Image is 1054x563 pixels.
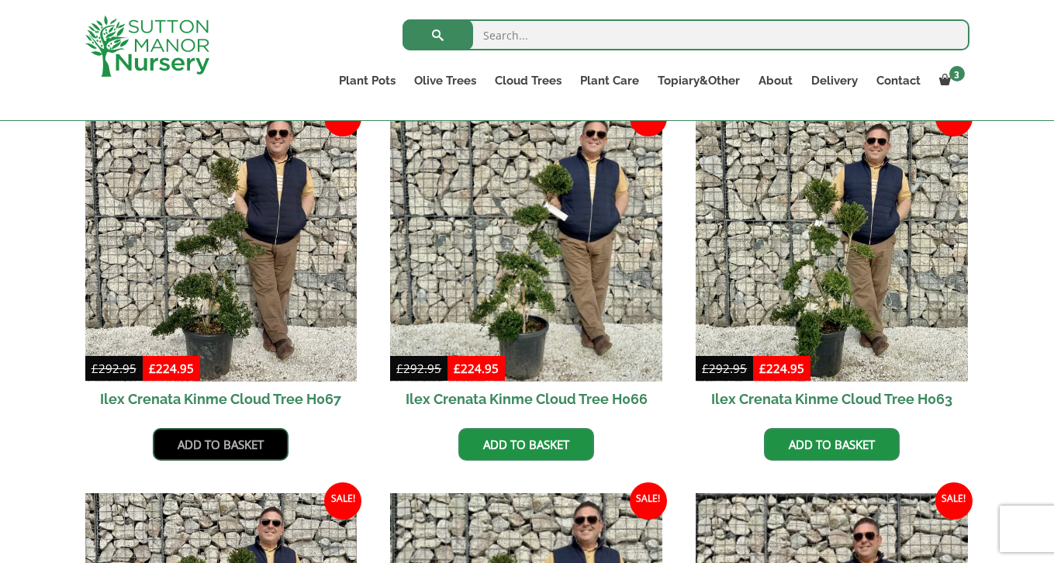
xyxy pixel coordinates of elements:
[390,110,662,382] img: Ilex Crenata Kinme Cloud Tree H066
[396,361,441,376] bdi: 292.95
[648,70,749,92] a: Topiary&Other
[405,70,486,92] a: Olive Trees
[458,428,594,461] a: Add to basket: “Ilex Crenata Kinme Cloud Tree H066”
[85,110,358,382] img: Ilex Crenata Kinme Cloud Tree H067
[867,70,930,92] a: Contact
[149,361,156,376] span: £
[702,361,747,376] bdi: 292.95
[330,70,405,92] a: Plant Pots
[696,382,968,416] h2: Ilex Crenata Kinme Cloud Tree H063
[390,382,662,416] h2: Ilex Crenata Kinme Cloud Tree H066
[454,361,499,376] bdi: 224.95
[571,70,648,92] a: Plant Care
[696,110,968,417] a: Sale! Ilex Crenata Kinme Cloud Tree H063
[454,361,461,376] span: £
[149,361,194,376] bdi: 224.95
[749,70,802,92] a: About
[390,110,662,417] a: Sale! Ilex Crenata Kinme Cloud Tree H066
[949,66,965,81] span: 3
[696,110,968,382] img: Ilex Crenata Kinme Cloud Tree H063
[85,110,358,417] a: Sale! Ilex Crenata Kinme Cloud Tree H067
[764,428,900,461] a: Add to basket: “Ilex Crenata Kinme Cloud Tree H063”
[396,361,403,376] span: £
[802,70,867,92] a: Delivery
[486,70,571,92] a: Cloud Trees
[92,361,98,376] span: £
[702,361,709,376] span: £
[92,361,137,376] bdi: 292.95
[935,482,973,520] span: Sale!
[85,16,209,77] img: logo
[630,482,667,520] span: Sale!
[324,482,361,520] span: Sale!
[759,361,766,376] span: £
[759,361,804,376] bdi: 224.95
[930,70,969,92] a: 3
[403,19,969,50] input: Search...
[85,382,358,416] h2: Ilex Crenata Kinme Cloud Tree H067
[153,428,289,461] a: Add to basket: “Ilex Crenata Kinme Cloud Tree H067”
